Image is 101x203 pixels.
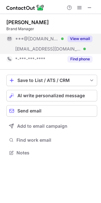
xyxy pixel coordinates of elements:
[15,46,81,52] span: [EMAIL_ADDRESS][DOMAIN_NAME]
[6,148,97,157] button: Notes
[16,137,95,143] span: Find work email
[6,4,44,11] img: ContactOut v5.3.10
[15,36,59,42] span: ***@[DOMAIN_NAME]
[17,93,85,98] span: AI write personalized message
[6,75,97,86] button: save-profile-one-click
[6,26,97,32] div: Brand Manager
[17,124,67,129] span: Add to email campaign
[6,90,97,101] button: AI write personalized message
[67,56,92,62] button: Reveal Button
[6,19,49,25] div: [PERSON_NAME]
[16,150,95,156] span: Notes
[17,108,41,113] span: Send email
[6,105,97,117] button: Send email
[6,120,97,132] button: Add to email campaign
[6,136,97,145] button: Find work email
[67,36,92,42] button: Reveal Button
[17,78,86,83] div: Save to List / ATS / CRM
